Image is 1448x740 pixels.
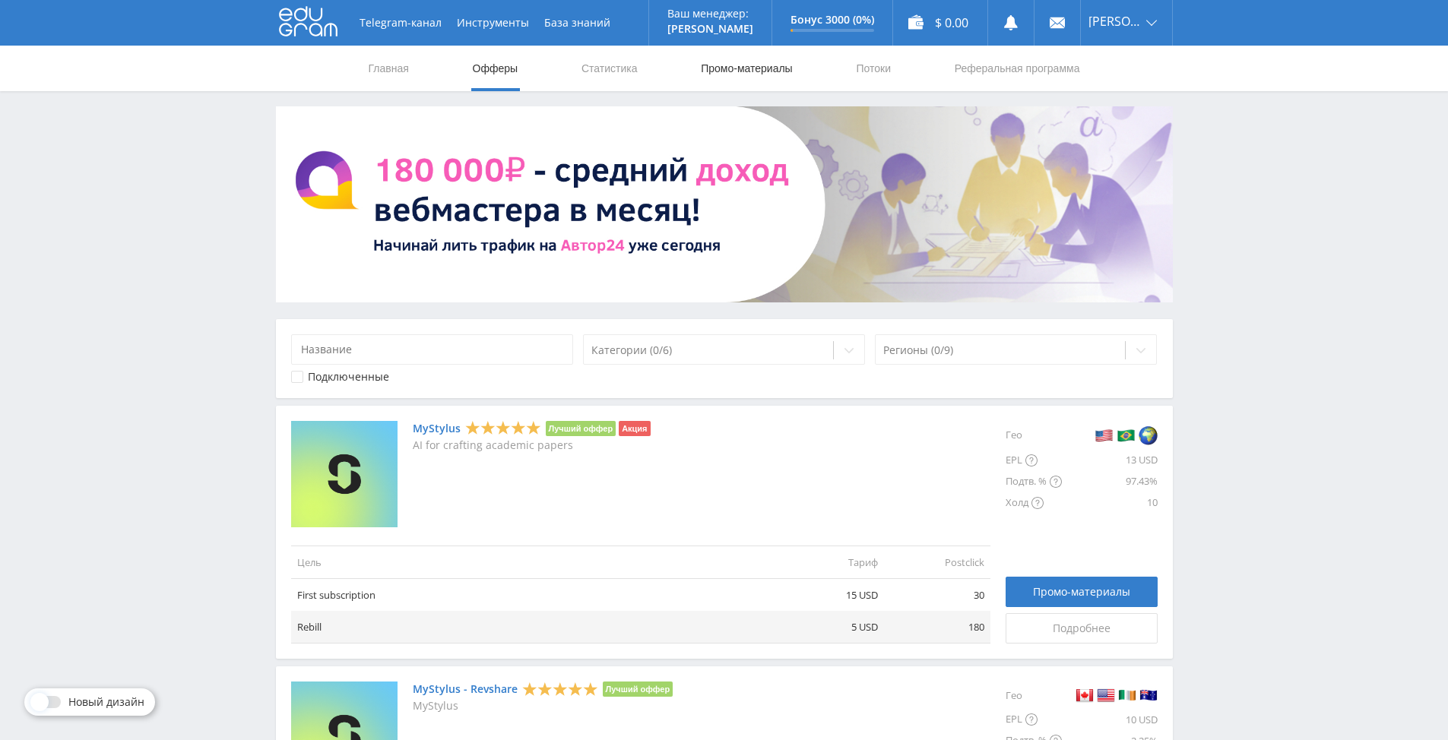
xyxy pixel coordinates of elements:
[1006,471,1062,492] div: Подтв. %
[778,579,884,612] td: 15 USD
[1062,450,1158,471] div: 13 USD
[1006,450,1062,471] div: EPL
[778,611,884,644] td: 5 USD
[699,46,794,91] a: Промо-материалы
[884,579,990,612] td: 30
[413,439,651,451] p: AI for crafting academic papers
[308,371,389,383] div: Подключенные
[1006,709,1062,730] div: EPL
[953,46,1082,91] a: Реферальная программа
[667,23,753,35] p: [PERSON_NAME]
[884,546,990,578] td: Postclick
[291,546,778,578] td: Цель
[580,46,639,91] a: Статистика
[291,579,778,612] td: First subscription
[413,422,461,435] a: MyStylus
[667,8,753,20] p: Ваш менеджер:
[1006,421,1062,450] div: Гео
[413,683,518,695] a: MyStylus - Revshare
[1006,492,1062,514] div: Холд
[291,421,398,527] img: MyStylus
[1006,681,1062,709] div: Гео
[791,14,874,26] p: Бонус 3000 (0%)
[1053,622,1111,634] span: Подробнее
[1006,613,1158,644] a: Подробнее
[1062,471,1158,492] div: 97.43%
[276,106,1173,302] img: BannerAvtor24
[1062,492,1158,514] div: 10
[1006,577,1158,607] a: Промо-материалы
[471,46,520,91] a: Офферы
[465,420,541,436] div: 5 Stars
[546,421,616,436] li: Лучший оффер
[367,46,410,91] a: Главная
[68,696,144,708] span: Новый дизайн
[884,611,990,644] td: 180
[854,46,892,91] a: Потоки
[1033,586,1130,598] span: Промо-материалы
[522,681,598,697] div: 5 Stars
[603,681,673,697] li: Лучший оффер
[291,611,778,644] td: Rebill
[778,546,884,578] td: Тариф
[1062,709,1158,730] div: 10 USD
[1088,15,1142,27] span: [PERSON_NAME]
[619,421,650,436] li: Акция
[413,700,673,712] p: MyStylus
[291,334,574,365] input: Название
